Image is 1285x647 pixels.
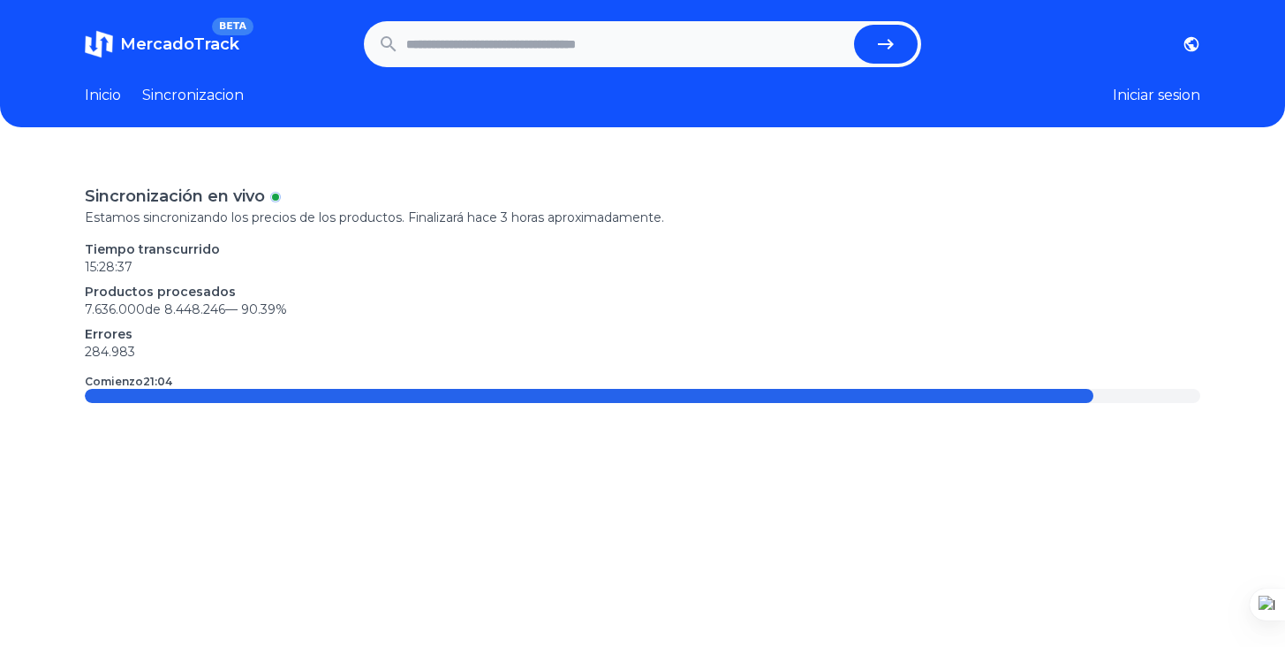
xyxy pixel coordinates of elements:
time: 15:28:37 [85,259,132,275]
p: Productos procesados [85,283,1200,301]
p: Errores [85,325,1200,343]
span: BETA [212,18,253,35]
a: Sincronizacion [142,85,244,106]
p: 7.636.000 de 8.448.246 — [85,301,1200,318]
p: Tiempo transcurrido [85,240,1200,258]
p: Estamos sincronizando los precios de los productos. Finalizará hace 3 horas aproximadamente. [85,209,1200,226]
span: MercadoTrack [120,34,239,54]
button: Iniciar sesion [1113,85,1200,106]
a: MercadoTrackBETA [85,30,239,58]
img: MercadoTrack [85,30,113,58]
p: 284.983 [85,343,1200,361]
p: Sincronización en vivo [85,184,265,209]
time: 21:04 [143,375,172,388]
span: 90.39 % [241,301,287,317]
a: Inicio [85,85,121,106]
p: Comienzo [85,375,172,389]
